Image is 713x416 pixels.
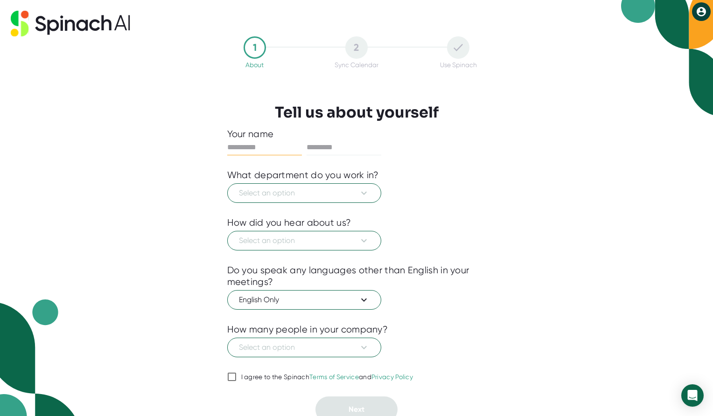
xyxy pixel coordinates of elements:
div: Sync Calendar [335,61,378,69]
span: Select an option [239,342,370,353]
div: About [245,61,264,69]
div: Do you speak any languages other than English in your meetings? [227,264,486,288]
div: 1 [244,36,266,59]
span: Select an option [239,235,370,246]
button: Select an option [227,231,381,250]
button: Select an option [227,183,381,203]
div: How many people in your company? [227,324,388,335]
div: 2 [345,36,368,59]
div: I agree to the Spinach and [241,373,413,381]
span: Select an option [239,187,370,199]
div: How did you hear about us? [227,217,351,229]
h3: Tell us about yourself [275,104,439,121]
div: Your name [227,128,486,140]
div: Open Intercom Messenger [681,384,704,407]
div: What department do you work in? [227,169,379,181]
a: Privacy Policy [371,373,413,381]
span: English Only [239,294,370,305]
button: Select an option [227,338,381,357]
span: Next [349,405,364,414]
div: Use Spinach [440,61,477,69]
a: Terms of Service [309,373,359,381]
button: English Only [227,290,381,310]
